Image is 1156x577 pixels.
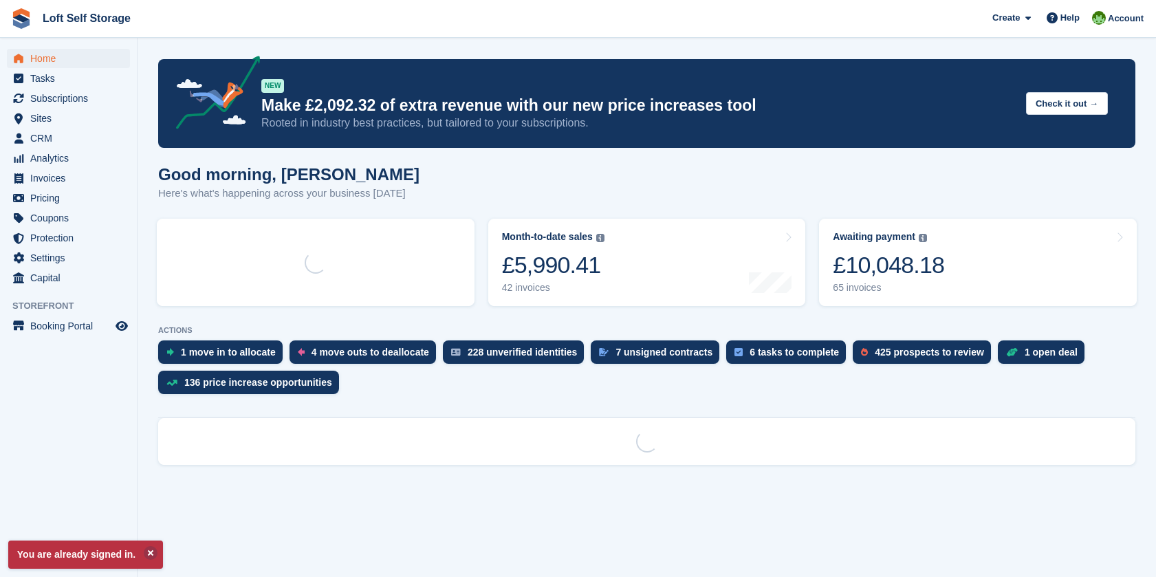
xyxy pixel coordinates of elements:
[7,69,130,88] a: menu
[591,340,726,371] a: 7 unsigned contracts
[113,318,130,334] a: Preview store
[166,348,174,356] img: move_ins_to_allocate_icon-fdf77a2bb77ea45bf5b3d319d69a93e2d87916cf1d5bf7949dd705db3b84f3ca.svg
[30,268,113,287] span: Capital
[290,340,443,371] a: 4 move outs to deallocate
[7,188,130,208] a: menu
[7,89,130,108] a: menu
[861,348,868,356] img: prospect-51fa495bee0391a8d652442698ab0144808aea92771e9ea1ae160a38d050c398.svg
[8,541,163,569] p: You are already signed in.
[158,186,419,202] p: Here's what's happening across your business [DATE]
[30,49,113,68] span: Home
[919,234,927,242] img: icon-info-grey-7440780725fd019a000dd9b08b2336e03edf1995a4989e88bcd33f0948082b44.svg
[158,340,290,371] a: 1 move in to allocate
[819,219,1137,306] a: Awaiting payment £10,048.18 65 invoices
[7,109,130,128] a: menu
[734,348,743,356] img: task-75834270c22a3079a89374b754ae025e5fb1db73e45f91037f5363f120a921f8.svg
[1092,11,1106,25] img: James Johnson
[502,231,593,243] div: Month-to-date sales
[502,282,604,294] div: 42 invoices
[7,208,130,228] a: menu
[298,348,305,356] img: move_outs_to_deallocate_icon-f764333ba52eb49d3ac5e1228854f67142a1ed5810a6f6cc68b1a99e826820c5.svg
[30,208,113,228] span: Coupons
[7,268,130,287] a: menu
[37,7,136,30] a: Loft Self Storage
[502,251,604,279] div: £5,990.41
[468,347,578,358] div: 228 unverified identities
[875,347,984,358] div: 425 prospects to review
[451,348,461,356] img: verify_identity-adf6edd0f0f0b5bbfe63781bf79b02c33cf7c696d77639b501bdc392416b5a36.svg
[615,347,712,358] div: 7 unsigned contracts
[164,56,261,134] img: price-adjustments-announcement-icon-8257ccfd72463d97f412b2fc003d46551f7dbcb40ab6d574587a9cd5c0d94...
[7,49,130,68] a: menu
[833,282,944,294] div: 65 invoices
[7,168,130,188] a: menu
[7,149,130,168] a: menu
[261,79,284,93] div: NEW
[158,165,419,184] h1: Good morning, [PERSON_NAME]
[7,316,130,336] a: menu
[30,168,113,188] span: Invoices
[7,248,130,268] a: menu
[992,11,1020,25] span: Create
[853,340,998,371] a: 425 prospects to review
[833,231,915,243] div: Awaiting payment
[312,347,429,358] div: 4 move outs to deallocate
[12,299,137,313] span: Storefront
[998,340,1091,371] a: 1 open deal
[11,8,32,29] img: stora-icon-8386f47178a22dfd0bd8f6a31ec36ba5ce8667c1dd55bd0f319d3a0aa187defe.svg
[30,129,113,148] span: CRM
[1060,11,1080,25] span: Help
[596,234,604,242] img: icon-info-grey-7440780725fd019a000dd9b08b2336e03edf1995a4989e88bcd33f0948082b44.svg
[599,348,609,356] img: contract_signature_icon-13c848040528278c33f63329250d36e43548de30e8caae1d1a13099fd9432cc5.svg
[30,188,113,208] span: Pricing
[158,371,346,401] a: 136 price increase opportunities
[261,96,1015,116] p: Make £2,092.32 of extra revenue with our new price increases tool
[261,116,1015,131] p: Rooted in industry best practices, but tailored to your subscriptions.
[1108,12,1144,25] span: Account
[7,129,130,148] a: menu
[750,347,839,358] div: 6 tasks to complete
[30,69,113,88] span: Tasks
[30,316,113,336] span: Booking Portal
[833,251,944,279] div: £10,048.18
[1026,92,1108,115] button: Check it out →
[30,149,113,168] span: Analytics
[726,340,853,371] a: 6 tasks to complete
[158,326,1135,335] p: ACTIONS
[1006,347,1018,357] img: deal-1b604bf984904fb50ccaf53a9ad4b4a5d6e5aea283cecdc64d6e3604feb123c2.svg
[30,248,113,268] span: Settings
[30,228,113,248] span: Protection
[7,228,130,248] a: menu
[30,89,113,108] span: Subscriptions
[166,380,177,386] img: price_increase_opportunities-93ffe204e8149a01c8c9dc8f82e8f89637d9d84a8eef4429ea346261dce0b2c0.svg
[184,377,332,388] div: 136 price increase opportunities
[488,219,806,306] a: Month-to-date sales £5,990.41 42 invoices
[181,347,276,358] div: 1 move in to allocate
[443,340,591,371] a: 228 unverified identities
[1025,347,1078,358] div: 1 open deal
[30,109,113,128] span: Sites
